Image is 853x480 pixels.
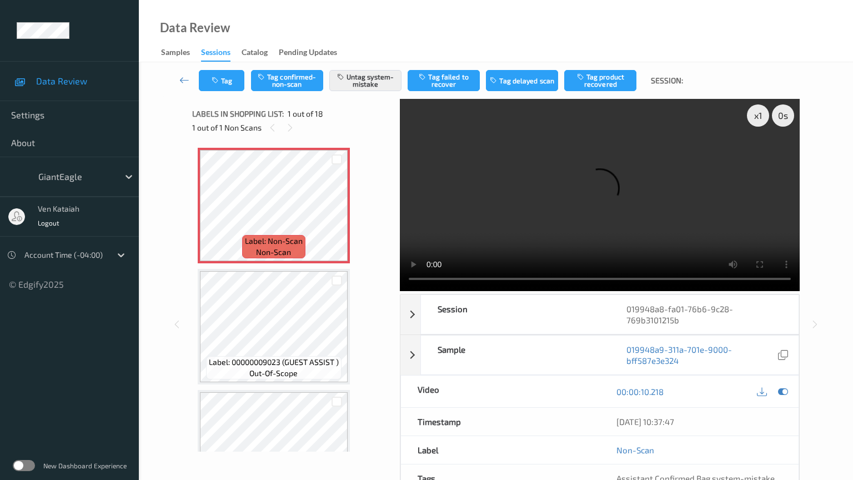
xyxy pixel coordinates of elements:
[401,436,600,464] div: Label
[201,45,242,62] a: Sessions
[616,386,664,397] a: 00:00:10.218
[160,22,230,33] div: Data Review
[288,108,323,119] span: 1 out of 18
[401,376,600,407] div: Video
[242,45,279,61] a: Catalog
[329,70,402,91] button: Untag system-mistake
[616,416,782,427] div: [DATE] 10:37:47
[192,121,392,134] div: 1 out of 1 Non Scans
[251,70,323,91] button: Tag confirmed-non-scan
[626,344,775,366] a: 019948a9-311a-701e-9000-bff587e3e324
[616,444,654,456] a: Non-Scan
[401,408,600,436] div: Timestamp
[610,295,799,334] div: 019948a8-fa01-76b6-9c28-769b3101215b
[192,108,284,119] span: Labels in shopping list:
[747,104,769,127] div: x 1
[400,294,799,334] div: Session019948a8-fa01-76b6-9c28-769b3101215b
[421,336,610,374] div: Sample
[201,47,230,62] div: Sessions
[421,295,610,334] div: Session
[564,70,636,91] button: Tag product recovered
[249,368,298,379] span: out-of-scope
[486,70,558,91] button: Tag delayed scan
[256,247,291,258] span: non-scan
[279,47,337,61] div: Pending Updates
[161,45,201,61] a: Samples
[408,70,480,91] button: Tag failed to recover
[199,70,244,91] button: Tag
[279,45,348,61] a: Pending Updates
[772,104,794,127] div: 0 s
[161,47,190,61] div: Samples
[651,75,683,86] span: Session:
[209,357,339,368] span: Label: 00000009023 (GUEST ASSIST )
[400,335,799,375] div: Sample019948a9-311a-701e-9000-bff587e3e324
[245,236,303,247] span: Label: Non-Scan
[242,47,268,61] div: Catalog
